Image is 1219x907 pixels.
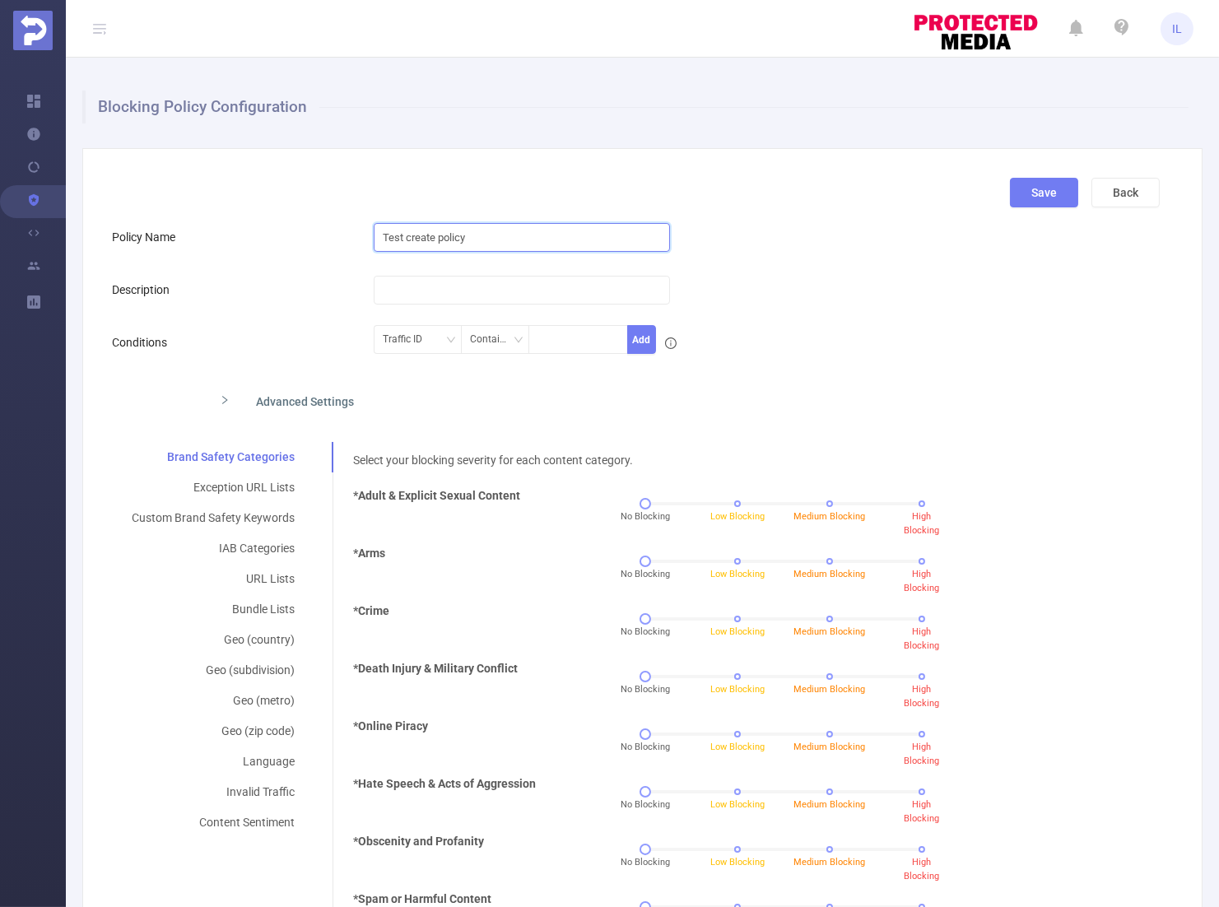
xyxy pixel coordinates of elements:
[904,684,939,709] span: High Blocking
[904,569,939,593] span: High Blocking
[904,799,939,824] span: High Blocking
[383,326,434,353] div: Traffic ID
[904,857,939,881] span: High Blocking
[710,626,765,637] span: Low Blocking
[112,747,314,777] div: Language
[904,742,939,766] span: High Blocking
[112,716,314,747] div: Geo (zip code)
[353,604,389,617] b: *Crime
[353,547,385,560] b: *Arms
[627,325,656,354] button: Add
[1172,12,1182,45] span: IL
[621,683,670,697] span: No Blocking
[112,594,314,625] div: Bundle Lists
[793,569,865,579] span: Medium Blocking
[793,511,865,522] span: Medium Blocking
[793,799,865,810] span: Medium Blocking
[793,857,865,867] span: Medium Blocking
[207,383,835,417] div: icon: rightAdvanced Settings
[710,742,765,752] span: Low Blocking
[514,335,523,347] i: icon: down
[710,799,765,810] span: Low Blocking
[112,336,175,349] label: Conditions
[904,626,939,651] span: High Blocking
[112,655,314,686] div: Geo (subdivision)
[112,503,314,533] div: Custom Brand Safety Keywords
[353,835,484,848] b: *Obscenity and Profanity
[621,626,670,640] span: No Blocking
[710,511,765,522] span: Low Blocking
[665,337,677,349] i: icon: info-circle
[112,807,314,838] div: Content Sentiment
[353,489,520,502] b: *Adult & Explicit Sexual Content
[1091,178,1160,207] button: Back
[793,742,865,752] span: Medium Blocking
[904,511,939,536] span: High Blocking
[353,777,536,790] b: *Hate Speech & Acts of Aggression
[353,662,518,675] b: *Death Injury & Military Conflict
[112,442,314,472] div: Brand Safety Categories
[13,11,53,50] img: Protected Media
[353,892,491,905] b: *Spam or Harmful Content
[793,626,865,637] span: Medium Blocking
[621,741,670,755] span: No Blocking
[793,684,865,695] span: Medium Blocking
[112,230,184,244] label: Policy Name
[621,798,670,812] span: No Blocking
[82,91,1189,123] h1: Blocking Policy Configuration
[1010,178,1078,207] button: Save
[112,472,314,503] div: Exception URL Lists
[621,568,670,582] span: No Blocking
[470,326,521,353] div: Contains
[220,395,230,405] i: icon: right
[112,686,314,716] div: Geo (metro)
[621,510,670,524] span: No Blocking
[112,564,314,594] div: URL Lists
[112,777,314,807] div: Invalid Traffic
[621,856,670,870] span: No Blocking
[112,283,178,296] label: Description
[710,569,765,579] span: Low Blocking
[446,335,456,347] i: icon: down
[112,533,314,564] div: IAB Categories
[112,625,314,655] div: Geo (country)
[353,719,428,733] b: *Online Piracy
[710,684,765,695] span: Low Blocking
[710,857,765,867] span: Low Blocking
